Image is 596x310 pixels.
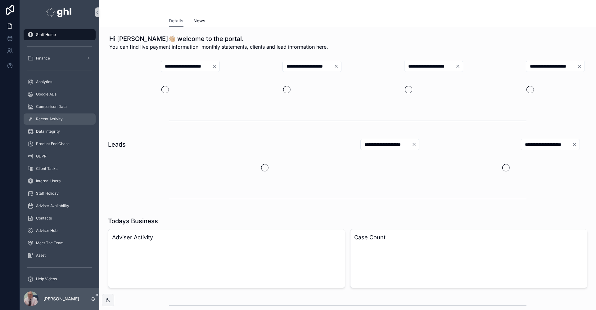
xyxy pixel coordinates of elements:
[24,188,96,199] a: Staff Holiday
[193,15,205,28] a: News
[108,217,158,225] h1: Todays Business
[36,32,56,37] span: Staff Home
[193,18,205,24] span: News
[24,126,96,137] a: Data Integrity
[24,53,96,64] a: Finance
[24,200,96,211] a: Adviser Availability
[572,142,580,147] button: Clear
[36,253,46,258] span: Asset
[36,154,47,159] span: GDPR
[43,296,79,302] p: [PERSON_NAME]
[36,191,59,196] span: Staff Holiday
[20,25,99,288] div: scrollable content
[24,250,96,261] a: Asset
[36,166,57,171] span: Client Tasks
[36,92,56,97] span: Google ADs
[24,225,96,236] a: Adviser Hub
[36,104,67,109] span: Comparison Data
[354,233,583,242] h3: Case Count
[24,29,96,40] a: Staff Home
[24,151,96,162] a: GDPR
[24,163,96,174] a: Client Tasks
[36,216,52,221] span: Contacts
[169,15,183,27] a: Details
[46,7,73,17] img: App logo
[24,113,96,125] a: Recent Activity
[24,76,96,87] a: Analytics
[36,179,61,184] span: Internal Users
[169,18,183,24] span: Details
[36,117,63,122] span: Recent Activity
[24,89,96,100] a: Google ADs
[36,228,57,233] span: Adviser Hub
[212,64,219,69] button: Clear
[24,273,96,285] a: Help Videos
[24,213,96,224] a: Contacts
[24,101,96,112] a: Comparison Data
[334,64,341,69] button: Clear
[36,203,69,208] span: Adviser Availability
[412,142,419,147] button: Clear
[36,129,60,134] span: Data Integrity
[109,34,328,43] h1: Hi [PERSON_NAME]👋🏼 welcome to the portal.
[36,141,70,146] span: Product End Chase
[577,64,585,69] button: Clear
[36,277,57,281] span: Help Videos
[24,237,96,249] a: Meet The Team
[455,64,463,69] button: Clear
[36,241,64,246] span: Meet The Team
[24,138,96,149] a: Product End Chase
[36,56,50,61] span: Finance
[109,43,328,51] span: You can find live payment information, monthly statements, clients and lead information here.
[112,233,341,242] h3: Adviser Activity
[24,175,96,187] a: Internal Users
[36,79,52,84] span: Analytics
[108,140,126,149] h1: Leads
